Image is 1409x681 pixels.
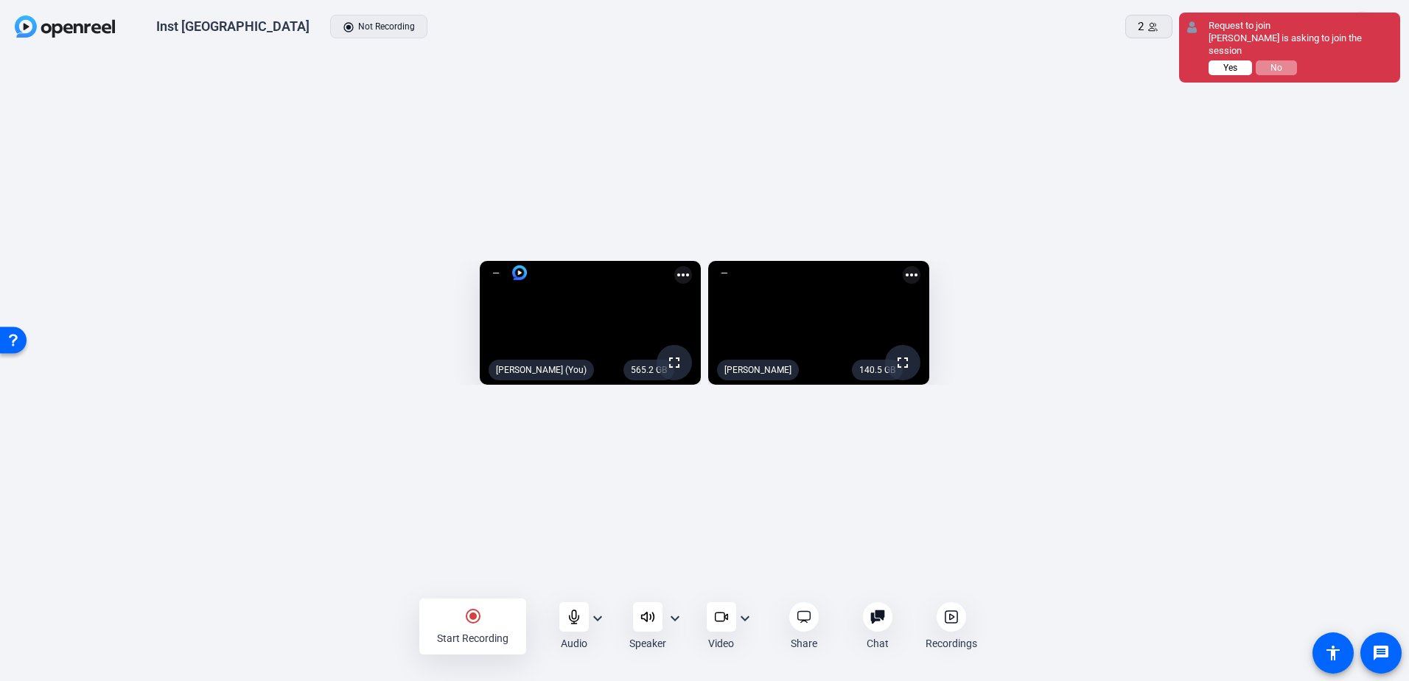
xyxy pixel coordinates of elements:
span: No [1270,63,1282,73]
div: Audio [561,636,587,651]
img: logo [512,265,527,280]
div: Video [708,636,734,651]
div: Speaker [629,636,666,651]
mat-icon: more_horiz [903,266,920,284]
mat-icon: radio_button_checked [464,607,482,625]
div: [PERSON_NAME] is asking to join the session [1209,32,1393,57]
mat-icon: accessibility [1324,644,1342,662]
mat-icon: more_horiz [674,266,692,284]
button: Yes [1209,60,1252,75]
mat-icon: expand_more [736,610,754,627]
div: [PERSON_NAME] [717,360,799,380]
img: OpenReel logo [15,15,115,38]
span: 2 [1138,18,1144,35]
button: No [1256,60,1297,75]
div: Start Recording [437,631,508,646]
div: Share [791,636,817,651]
div: Inst [GEOGRAPHIC_DATA] [156,18,310,35]
div: [PERSON_NAME] (You) [489,360,594,380]
mat-icon: expand_more [666,610,684,627]
mat-icon: message [1372,644,1390,662]
div: 140.5 GB [852,360,903,380]
div: 565.2 GB [623,360,674,380]
div: AB [1348,11,1377,43]
button: 2 [1125,15,1172,38]
mat-icon: fullscreen [894,354,912,371]
span: Yes [1223,63,1237,73]
mat-icon: expand_more [589,610,606,627]
div: Recordings [926,636,977,651]
div: Request to join [1209,20,1393,32]
div: Chat [867,636,889,651]
mat-icon: fullscreen [665,354,683,371]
